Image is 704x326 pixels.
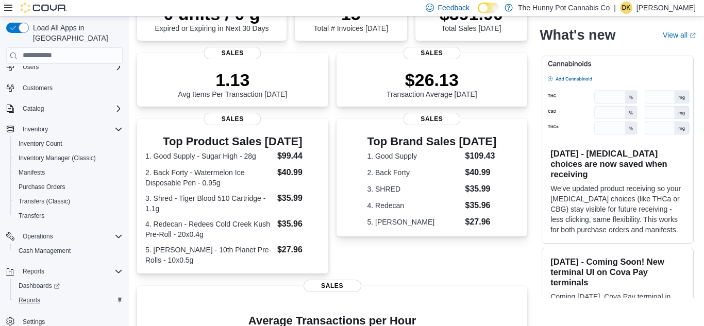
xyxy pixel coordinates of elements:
[19,102,48,115] button: Catalog
[14,210,48,222] a: Transfers
[367,217,461,227] dt: 5. [PERSON_NAME]
[304,280,361,292] span: Sales
[550,148,685,179] h3: [DATE] - [MEDICAL_DATA] choices are now saved when receiving
[10,180,127,194] button: Purchase Orders
[14,294,44,306] a: Reports
[465,166,497,179] dd: $40.99
[19,154,96,162] span: Inventory Manager (Classic)
[367,151,461,161] dt: 1. Good Supply
[145,167,273,188] dt: 2. Back Forty - Watermelon Ice Disposable Pen - 0.95g
[19,61,123,73] span: Users
[10,244,127,258] button: Cash Management
[10,194,127,209] button: Transfers (Classic)
[620,2,632,14] div: Dilek Koseoglu
[550,183,685,235] p: We've updated product receiving so your [MEDICAL_DATA] choices (like THCa or CBG) stay visible fo...
[403,47,460,59] span: Sales
[14,152,100,164] a: Inventory Manager (Classic)
[14,280,123,292] span: Dashboards
[367,167,461,178] dt: 2. Back Forty
[14,210,123,222] span: Transfers
[465,216,497,228] dd: $27.96
[23,125,48,133] span: Inventory
[478,3,499,13] input: Dark Mode
[614,2,616,14] p: |
[14,138,123,150] span: Inventory Count
[277,218,320,230] dd: $35.96
[10,136,127,151] button: Inventory Count
[387,70,477,98] div: Transaction Average [DATE]
[23,63,39,71] span: Users
[2,60,127,74] button: Users
[145,135,320,148] h3: Top Product Sales [DATE]
[14,195,123,208] span: Transfers (Classic)
[19,247,71,255] span: Cash Management
[2,80,127,95] button: Customers
[204,113,261,125] span: Sales
[14,181,70,193] a: Purchase Orders
[19,265,48,278] button: Reports
[23,232,53,241] span: Operations
[19,183,65,191] span: Purchase Orders
[145,193,273,214] dt: 3. Shred - Tiger Blood 510 Cartridge - 1.1g
[19,168,45,177] span: Manifests
[540,27,615,43] h2: What's new
[622,2,631,14] span: DK
[19,230,57,243] button: Operations
[14,181,123,193] span: Purchase Orders
[19,123,52,135] button: Inventory
[277,150,320,162] dd: $99.44
[19,212,44,220] span: Transfers
[14,166,123,179] span: Manifests
[204,47,261,59] span: Sales
[367,135,496,148] h3: Top Brand Sales [DATE]
[465,150,497,162] dd: $109.43
[145,151,273,161] dt: 1. Good Supply - Sugar High - 28g
[23,267,44,276] span: Reports
[314,4,388,32] div: Total # Invoices [DATE]
[14,166,49,179] a: Manifests
[438,3,470,13] span: Feedback
[465,199,497,212] dd: $35.96
[19,197,70,205] span: Transfers (Classic)
[465,183,497,195] dd: $35.99
[367,184,461,194] dt: 3. SHRED
[690,32,696,39] svg: External link
[14,138,66,150] a: Inventory Count
[29,23,123,43] span: Load All Apps in [GEOGRAPHIC_DATA]
[14,280,64,292] a: Dashboards
[178,70,287,98] div: Avg Items Per Transaction [DATE]
[277,166,320,179] dd: $40.99
[19,296,40,304] span: Reports
[19,82,57,94] a: Customers
[23,105,44,113] span: Catalog
[10,151,127,165] button: Inventory Manager (Classic)
[663,31,696,39] a: View allExternal link
[277,192,320,204] dd: $35.99
[19,230,123,243] span: Operations
[2,229,127,244] button: Operations
[19,61,43,73] button: Users
[19,123,123,135] span: Inventory
[550,256,685,287] h3: [DATE] - Coming Soon! New terminal UI on Cova Pay terminals
[2,264,127,279] button: Reports
[23,318,45,326] span: Settings
[277,244,320,256] dd: $27.96
[10,279,127,293] a: Dashboards
[14,245,123,257] span: Cash Management
[19,140,62,148] span: Inventory Count
[2,122,127,136] button: Inventory
[155,4,269,32] div: Expired or Expiring in Next 30 Days
[367,200,461,211] dt: 4. Redecan
[178,70,287,90] p: 1.13
[14,152,123,164] span: Inventory Manager (Classic)
[19,102,123,115] span: Catalog
[403,113,460,125] span: Sales
[10,293,127,307] button: Reports
[14,245,75,257] a: Cash Management
[145,219,273,239] dt: 4. Redecan - Redees Cold Creek Kush Pre-Roll - 20x0.4g
[636,2,696,14] p: [PERSON_NAME]
[145,245,273,265] dt: 5. [PERSON_NAME] - 10th Planet Pre-Rolls - 10x0.5g
[19,81,123,94] span: Customers
[14,195,74,208] a: Transfers (Classic)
